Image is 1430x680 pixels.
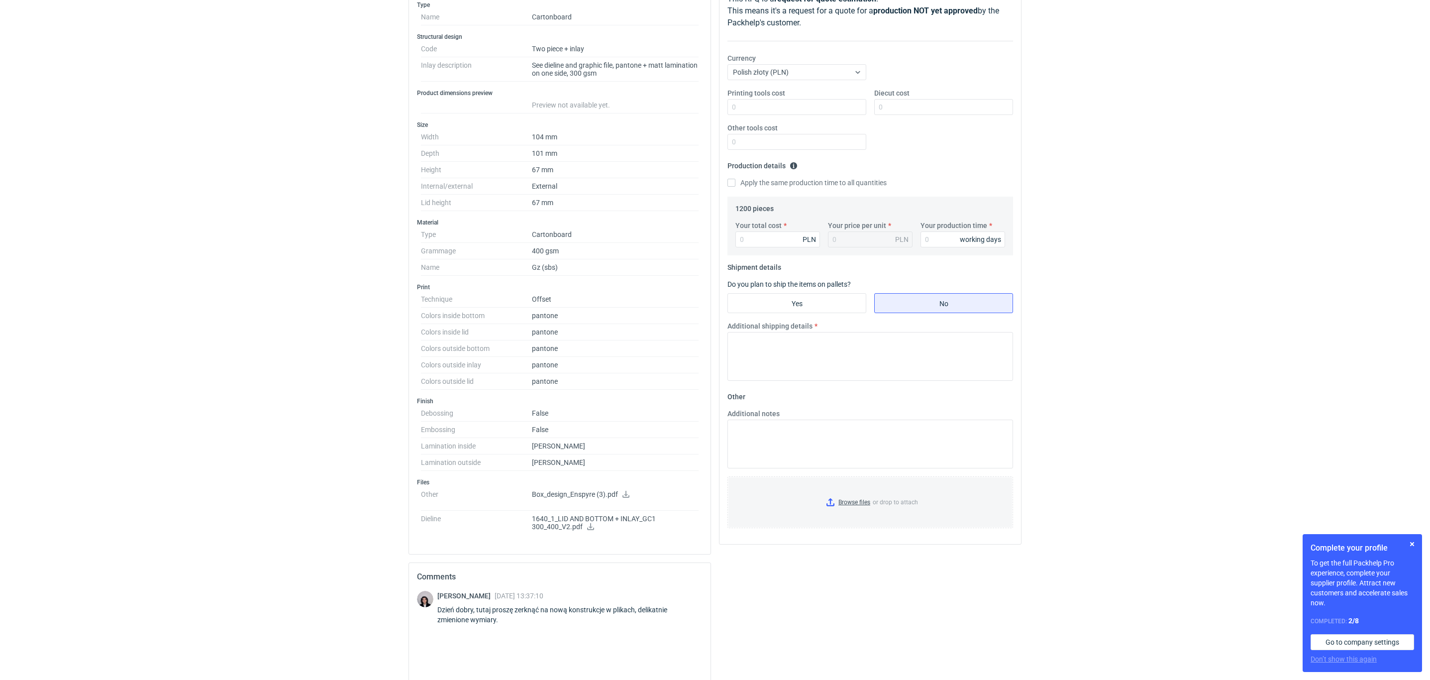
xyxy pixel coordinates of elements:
dt: Inlay description [421,57,532,82]
dd: pantone [532,357,699,373]
h3: Type [417,1,703,9]
dd: 67 mm [532,162,699,178]
dt: Other [421,486,532,511]
input: 0 [727,134,866,150]
img: Sebastian Markut [417,591,433,607]
legend: Other [727,389,745,401]
dt: Lid height [421,195,532,211]
label: Currency [727,53,756,63]
dd: pantone [532,340,699,357]
h3: Size [417,121,703,129]
label: Printing tools cost [727,88,785,98]
p: Box_design_Enspyre (3).pdf [532,490,699,499]
h3: Finish [417,397,703,405]
h3: Files [417,478,703,486]
dt: Type [421,227,532,243]
p: To get the full Packhelp Pro experience, complete your supplier profile. Attract new customers an... [1311,558,1414,608]
label: Other tools cost [727,123,778,133]
input: 0 [735,231,820,247]
dt: Embossing [421,422,532,438]
dd: pantone [532,373,699,390]
legend: Shipment details [727,259,781,271]
input: 0 [920,231,1005,247]
dd: Two piece + inlay [532,41,699,57]
dt: Width [421,129,532,145]
span: Preview not available yet. [532,101,610,109]
dd: 101 mm [532,145,699,162]
dt: Lamination inside [421,438,532,454]
label: Your price per unit [828,221,886,230]
h1: Complete your profile [1311,542,1414,554]
label: Additional shipping details [727,321,813,331]
h2: Comments [417,571,703,583]
dd: External [532,178,699,195]
dt: Internal/external [421,178,532,195]
dt: Depth [421,145,532,162]
dd: See dieline and graphic file, pantone + matt lamination on one side, 300 gsm [532,57,699,82]
dt: Colors outside bottom [421,340,532,357]
strong: 2 / 8 [1348,617,1359,625]
strong: production NOT yet approved [873,6,978,15]
label: Diecut cost [874,88,910,98]
dd: Cartonboard [532,9,699,25]
div: PLN [895,234,909,244]
input: 0 [727,99,866,115]
dt: Height [421,162,532,178]
dt: Name [421,9,532,25]
span: Polish złoty (PLN) [733,68,789,76]
label: Your total cost [735,221,782,230]
div: Dzień dobry, tutaj proszę zerknąć na nową konstrukcje w plikach, delikatnie zmienione wymiary. [437,605,703,625]
label: Your production time [920,221,987,230]
dt: Colors inside bottom [421,308,532,324]
dd: [PERSON_NAME] [532,438,699,454]
label: Apply the same production time to all quantities [727,178,887,188]
dd: Cartonboard [532,227,699,243]
a: Go to company settings [1311,634,1414,650]
dt: Colors outside lid [421,373,532,390]
label: Additional notes [727,409,780,419]
label: No [874,293,1013,313]
input: 0 [874,99,1013,115]
p: 1640_1_LID AND BOTTOM + INLAY_GC1 300_400_V2.pdf [532,515,699,532]
dt: Lamination outside [421,454,532,471]
label: or drop to attach [728,477,1013,528]
legend: 1200 pieces [735,201,774,213]
span: [PERSON_NAME] [437,592,495,600]
dd: 67 mm [532,195,699,211]
dd: False [532,405,699,422]
dt: Code [421,41,532,57]
div: PLN [803,234,816,244]
label: Do you plan to ship the items on pallets? [727,280,851,288]
legend: Production details [727,158,798,170]
dd: [PERSON_NAME] [532,454,699,471]
h3: Print [417,283,703,291]
dd: False [532,422,699,438]
h3: Material [417,219,703,227]
h3: Structural design [417,33,703,41]
div: working days [960,234,1001,244]
dd: Offset [532,291,699,308]
h3: Product dimensions preview [417,89,703,97]
dd: pantone [532,308,699,324]
button: Skip for now [1406,538,1418,550]
dt: Dieline [421,511,532,539]
dd: 400 gsm [532,243,699,259]
span: [DATE] 13:37:10 [495,592,543,600]
dt: Name [421,259,532,276]
dt: Technique [421,291,532,308]
dt: Colors outside inlay [421,357,532,373]
button: Don’t show this again [1311,654,1377,664]
dt: Debossing [421,405,532,422]
dd: Gz (sbs) [532,259,699,276]
div: Completed: [1311,616,1414,626]
dd: 104 mm [532,129,699,145]
dd: pantone [532,324,699,340]
label: Yes [727,293,866,313]
dt: Grammage [421,243,532,259]
dt: Colors inside lid [421,324,532,340]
